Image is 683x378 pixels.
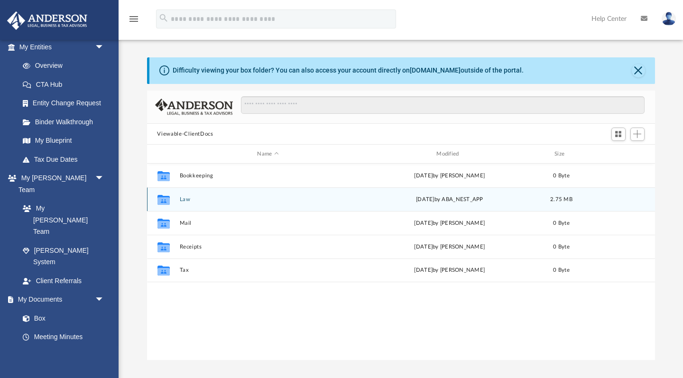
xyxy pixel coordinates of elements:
div: Name [179,150,356,158]
span: 0 Byte [553,244,570,249]
a: My Documentsarrow_drop_down [7,290,114,309]
span: 0 Byte [553,267,570,273]
div: id [151,150,175,158]
a: [PERSON_NAME] System [13,241,114,271]
a: Binder Walkthrough [13,112,119,131]
i: search [158,13,169,23]
a: menu [128,18,139,25]
button: Mail [179,220,357,226]
button: Law [179,196,357,203]
button: Add [630,128,645,141]
a: Box [13,309,109,328]
div: [DATE] by ABA_NEST_APP [361,195,538,204]
div: grid [147,164,655,360]
a: CTA Hub [13,75,119,94]
span: arrow_drop_down [95,290,114,310]
a: [DOMAIN_NAME] [410,66,461,74]
a: Client Referrals [13,271,114,290]
a: Meeting Minutes [13,328,114,347]
div: id [584,150,651,158]
span: 0 Byte [553,173,570,178]
a: Overview [13,56,119,75]
div: Size [542,150,580,158]
img: User Pic [662,12,676,26]
button: Bookkeeping [179,173,357,179]
input: Search files and folders [241,96,644,114]
div: [DATE] by [PERSON_NAME] [361,172,538,180]
button: Close [632,64,645,77]
div: [DATE] by [PERSON_NAME] [361,219,538,228]
a: Tax Due Dates [13,150,119,169]
span: arrow_drop_down [95,37,114,57]
div: [DATE] by [PERSON_NAME] [361,266,538,275]
i: menu [128,13,139,25]
div: Modified [360,150,538,158]
a: Entity Change Request [13,94,119,113]
img: Anderson Advisors Platinum Portal [4,11,90,30]
div: Difficulty viewing your box folder? You can also access your account directly on outside of the p... [173,65,524,75]
span: 2.75 MB [550,197,572,202]
a: My Blueprint [13,131,114,150]
span: arrow_drop_down [95,169,114,188]
a: My [PERSON_NAME] Team [13,199,109,241]
button: Viewable-ClientDocs [157,130,213,138]
div: [DATE] by [PERSON_NAME] [361,243,538,251]
button: Switch to Grid View [611,128,626,141]
button: Receipts [179,244,357,250]
a: My Entitiesarrow_drop_down [7,37,119,56]
button: Tax [179,267,357,274]
span: 0 Byte [553,221,570,226]
a: My [PERSON_NAME] Teamarrow_drop_down [7,169,114,199]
